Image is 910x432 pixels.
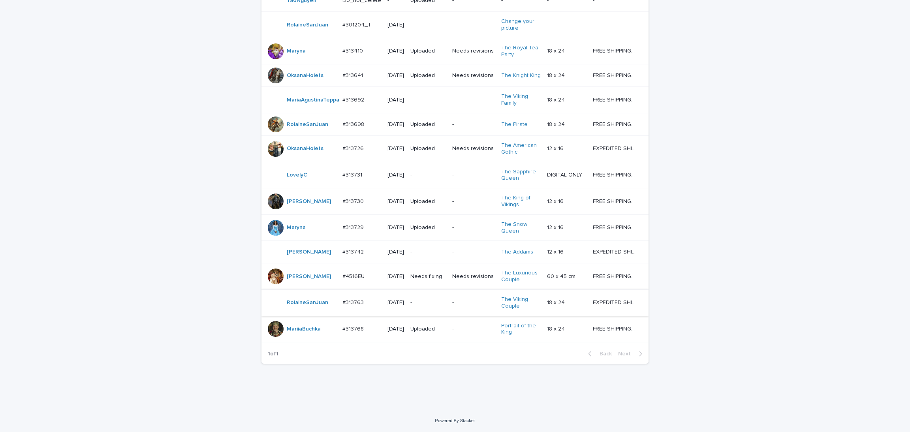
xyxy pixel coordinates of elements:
[452,48,494,54] p: Needs revisions
[410,273,446,280] p: Needs fixing
[547,324,566,332] p: 18 x 24
[452,198,494,205] p: -
[501,93,541,107] a: The Viking Family
[547,120,566,128] p: 18 x 24
[387,326,404,332] p: [DATE]
[261,344,285,364] p: 1 of 1
[452,97,494,103] p: -
[410,224,446,231] p: Uploaded
[287,273,331,280] a: [PERSON_NAME]
[261,12,649,38] tr: RolaineSanJuan #301204_T#301204_T [DATE]--Change your picture -- --
[387,72,404,79] p: [DATE]
[452,273,494,280] p: Needs revisions
[410,48,446,54] p: Uploaded
[501,221,541,235] a: The Snow Queen
[261,263,649,290] tr: [PERSON_NAME] #4516EU#4516EU [DATE]Needs fixingNeeds revisionsThe Luxurious Couple 60 x 45 cm60 x...
[342,46,365,54] p: #313410
[593,272,637,280] p: FREE SHIPPING - preview in 1-2 business days, after your approval delivery will take 6-10 busines...
[287,249,331,255] a: [PERSON_NAME]
[342,298,365,306] p: #313763
[261,316,649,342] tr: MariiaBuchka #313768#313768 [DATE]Uploaded-Portrait of the King 18 x 2418 x 24 FREE SHIPPING - pr...
[582,350,615,357] button: Back
[501,45,541,58] a: The Royal Tea Party
[261,87,649,113] tr: MariaAgustinaTeppa #313692#313692 [DATE]--The Viking Family 18 x 2418 x 24 FREE SHIPPING - previe...
[595,351,612,357] span: Back
[342,71,365,79] p: #313641
[287,48,306,54] a: Maryna
[547,197,565,205] p: 12 x 16
[261,38,649,64] tr: Maryna #313410#313410 [DATE]UploadedNeeds revisionsThe Royal Tea Party 18 x 2418 x 24 FREE SHIPPI...
[387,48,404,54] p: [DATE]
[342,197,365,205] p: #313730
[501,296,541,310] a: The Viking Couple
[452,145,494,152] p: Needs revisions
[387,273,404,280] p: [DATE]
[387,299,404,306] p: [DATE]
[410,121,446,128] p: Uploaded
[387,198,404,205] p: [DATE]
[342,272,366,280] p: #4516EU
[547,95,566,103] p: 18 x 24
[287,121,328,128] a: RolaineSanJuan
[387,224,404,231] p: [DATE]
[615,350,649,357] button: Next
[452,249,494,255] p: -
[618,351,635,357] span: Next
[452,121,494,128] p: -
[287,22,328,28] a: RolaineSanJuan
[593,120,637,128] p: FREE SHIPPING - preview in 1-2 business days, after your approval delivery will take 5-10 b.d.
[593,20,596,28] p: -
[435,418,475,423] a: Powered By Stacker
[410,198,446,205] p: Uploaded
[387,22,404,28] p: [DATE]
[387,172,404,178] p: [DATE]
[452,22,494,28] p: -
[261,113,649,135] tr: RolaineSanJuan #313698#313698 [DATE]Uploaded-The Pirate 18 x 2418 x 24 FREE SHIPPING - preview in...
[452,172,494,178] p: -
[501,270,541,283] a: The Luxurious Couple
[261,162,649,188] tr: LovelyC #313731#313731 [DATE]--The Sapphire Queen DIGITAL ONLYDIGITAL ONLY FREE SHIPPING - previe...
[452,299,494,306] p: -
[287,299,328,306] a: RolaineSanJuan
[547,247,565,255] p: 12 x 16
[387,145,404,152] p: [DATE]
[342,223,365,231] p: #313729
[410,22,446,28] p: -
[342,247,365,255] p: #313742
[547,46,566,54] p: 18 x 24
[387,249,404,255] p: [DATE]
[410,172,446,178] p: -
[501,249,533,255] a: The Addams
[387,97,404,103] p: [DATE]
[342,170,364,178] p: #313731
[501,72,541,79] a: The Knight King
[410,97,446,103] p: -
[547,298,566,306] p: 18 x 24
[593,46,637,54] p: FREE SHIPPING - preview in 1-2 business days, after your approval delivery will take 5-10 b.d.
[261,289,649,316] tr: RolaineSanJuan #313763#313763 [DATE]--The Viking Couple 18 x 2418 x 24 EXPEDITED SHIPPING - previ...
[593,247,637,255] p: EXPEDITED SHIPPING - preview in 1 business day; delivery up to 5 business days after your approval.
[342,20,373,28] p: #301204_T
[410,72,446,79] p: Uploaded
[593,71,637,79] p: FREE SHIPPING - preview in 1-2 business days, after your approval delivery will take 5-10 b.d.
[261,241,649,263] tr: [PERSON_NAME] #313742#313742 [DATE]--The Addams 12 x 1612 x 16 EXPEDITED SHIPPING - preview in 1 ...
[501,121,528,128] a: The Pirate
[501,323,541,336] a: Portrait of the King
[410,249,446,255] p: -
[287,198,331,205] a: [PERSON_NAME]
[287,326,321,332] a: MariiaBuchka
[593,144,637,152] p: EXPEDITED SHIPPING - preview in 1 business day; delivery up to 5 business days after your approval.
[593,324,637,332] p: FREE SHIPPING - preview in 1-2 business days, after your approval delivery will take 5-10 b.d.
[287,172,307,178] a: LovelyC
[593,298,637,306] p: EXPEDITED SHIPPING - preview in 1 business day; delivery up to 5 business days after your approval.
[501,142,541,156] a: The American Gothic
[501,195,541,208] a: The King of Vikings
[287,72,323,79] a: OksanaHolets
[287,97,339,103] a: MariaAgustinaTeppa
[410,299,446,306] p: -
[593,197,637,205] p: FREE SHIPPING - preview in 1-2 business days, after your approval delivery will take 5-10 b.d.
[547,223,565,231] p: 12 x 16
[547,170,584,178] p: DIGITAL ONLY
[593,223,637,231] p: FREE SHIPPING - preview in 1-2 business days, after your approval delivery will take 5-10 b.d.
[501,18,541,32] a: Change your picture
